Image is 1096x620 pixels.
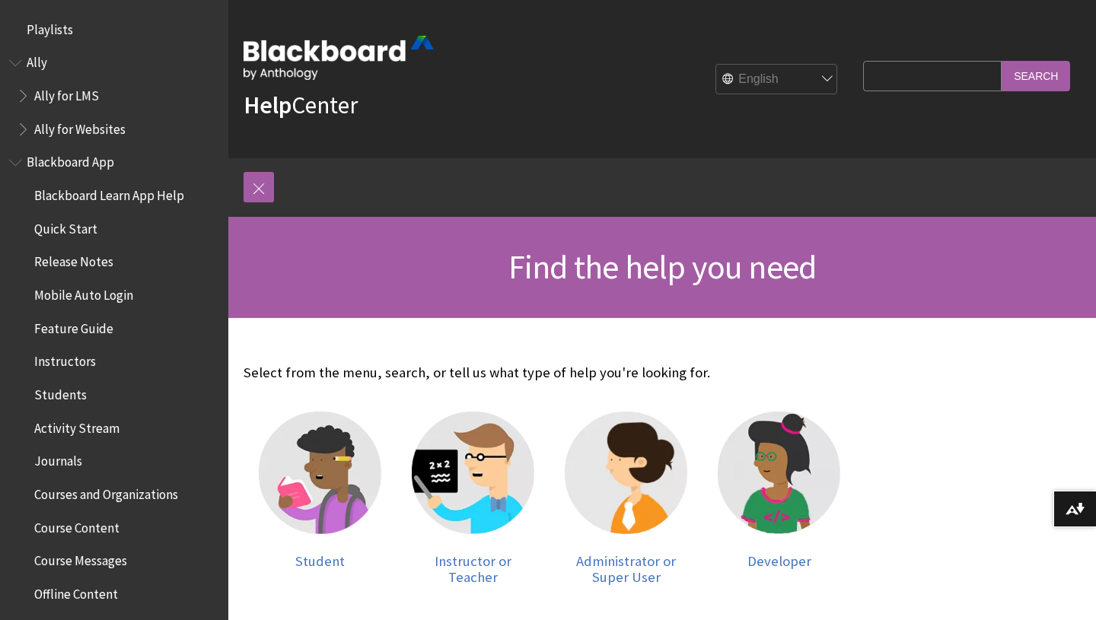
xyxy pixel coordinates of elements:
span: Mobile Auto Login [34,282,133,303]
a: Administrator Administrator or Super User [565,412,687,586]
span: Ally for Websites [34,116,126,137]
span: Blackboard Learn App Help [34,183,184,203]
span: Administrator or Super User [576,552,676,587]
span: Instructor or Teacher [435,552,511,587]
img: Student [259,412,381,534]
a: HelpCenter [244,90,358,120]
span: Activity Stream [34,415,119,436]
img: Administrator [565,412,687,534]
span: Offline Content [34,581,118,602]
nav: Book outline for Playlists [9,17,219,43]
strong: Help [244,90,292,120]
span: Blackboard App [27,150,114,170]
span: Journals [34,449,82,469]
input: Search [1002,61,1070,91]
a: Developer [718,412,840,586]
span: Instructors [34,349,96,370]
p: Select from the menu, search, or tell us what type of help you're looking for. [244,363,855,383]
span: Course Content [34,515,119,536]
nav: Book outline for Anthology Ally Help [9,50,219,142]
span: Release Notes [34,250,113,270]
span: Playlists [27,17,73,37]
span: Ally for LMS [34,83,99,103]
span: Ally [27,50,47,71]
span: Course Messages [34,548,127,569]
img: Instructor [412,412,534,534]
span: Student [295,552,345,570]
span: Find the help you need [508,246,816,288]
span: Feature Guide [34,316,113,336]
img: Blackboard by Anthology [244,36,434,80]
a: Student Student [259,412,381,586]
span: Courses and Organizations [34,482,178,502]
select: Site Language Selector [716,65,838,95]
span: Students [34,382,87,402]
a: Instructor Instructor or Teacher [412,412,534,586]
span: Quick Start [34,216,97,237]
span: Developer [747,552,811,570]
